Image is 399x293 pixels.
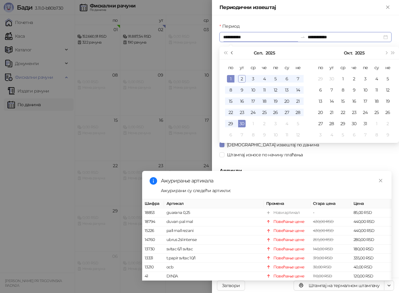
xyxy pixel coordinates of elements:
[272,131,279,139] div: 10
[249,97,257,105] div: 17
[360,129,371,140] td: 2025-11-07
[362,97,369,105] div: 17
[219,23,243,30] label: Период
[270,129,281,140] td: 2025-10-10
[266,47,275,59] button: Изабери годину
[294,75,302,83] div: 7
[326,96,337,107] td: 2025-10-14
[350,75,358,83] div: 2
[351,245,392,254] td: 180,00 RSD
[337,107,349,118] td: 2025-10-22
[328,86,335,94] div: 7
[339,120,347,127] div: 29
[142,245,164,254] td: 13730
[349,62,360,73] th: че
[328,75,335,83] div: 30
[238,86,246,94] div: 9
[273,255,305,261] div: Повећање цене
[224,141,321,148] span: [DEMOGRAPHIC_DATA] извештај по данима
[249,86,257,94] div: 10
[315,73,326,84] td: 2025-09-29
[270,118,281,129] td: 2025-10-03
[292,96,304,107] td: 2025-09-21
[249,75,257,83] div: 3
[373,75,380,83] div: 4
[236,107,248,118] td: 2025-09-23
[261,97,268,105] div: 18
[371,84,382,96] td: 2025-10-11
[337,118,349,129] td: 2025-10-29
[236,129,248,140] td: 2025-10-07
[382,107,393,118] td: 2025-10-26
[161,177,384,185] div: Ажурирање артикала
[384,120,392,127] div: 2
[248,107,259,118] td: 2025-09-24
[337,96,349,107] td: 2025-10-15
[281,62,292,73] th: су
[313,228,334,233] span: 430,00 RSD
[259,84,270,96] td: 2025-09-11
[225,96,236,107] td: 2025-09-15
[349,107,360,118] td: 2025-10-23
[142,199,164,208] th: Шифра
[371,129,382,140] td: 2025-11-08
[315,84,326,96] td: 2025-10-06
[142,226,164,235] td: 15226
[360,96,371,107] td: 2025-10-17
[273,237,305,243] div: Повећање цене
[384,109,392,116] div: 26
[259,107,270,118] td: 2025-09-25
[294,86,302,94] div: 14
[362,120,369,127] div: 31
[292,129,304,140] td: 2025-10-12
[150,177,157,185] span: info-circle
[373,86,380,94] div: 11
[349,96,360,107] td: 2025-10-16
[164,245,264,254] td: svitac 6/1 svitac
[390,47,397,59] button: Следећа година (Control + right)
[248,129,259,140] td: 2025-10-08
[227,109,234,116] div: 22
[313,219,334,224] span: 430,00 RSD
[362,86,369,94] div: 10
[249,120,257,127] div: 1
[382,84,393,96] td: 2025-10-12
[317,86,324,94] div: 6
[283,120,291,127] div: 4
[249,109,257,116] div: 24
[382,129,393,140] td: 2025-11-09
[225,84,236,96] td: 2025-09-08
[272,97,279,105] div: 19
[142,263,164,272] td: 13210
[313,237,334,242] span: 265,00 RSD
[360,84,371,96] td: 2025-10-10
[339,86,347,94] div: 8
[264,199,310,208] th: Промена
[384,97,392,105] div: 19
[273,210,300,216] div: Нови артикал
[384,4,392,11] button: Close
[382,47,389,59] button: Следећи месец (PageDown)
[350,86,358,94] div: 9
[164,226,264,235] td: pall mall rezani
[292,118,304,129] td: 2025-10-05
[142,217,164,226] td: 18794
[326,118,337,129] td: 2025-10-28
[344,47,352,59] button: Изабери месец
[351,254,392,263] td: 335,00 RSD
[224,151,305,158] span: Штампај износе по начину плаћања
[360,118,371,129] td: 2025-10-31
[283,131,291,139] div: 11
[219,4,384,11] div: Периодични извештај
[313,256,333,260] span: 319,00 RSD
[360,62,371,73] th: пе
[227,86,234,94] div: 8
[164,217,264,226] td: duvan pal mal
[326,107,337,118] td: 2025-10-21
[349,118,360,129] td: 2025-10-30
[270,96,281,107] td: 2025-09-19
[261,86,268,94] div: 11
[227,120,234,127] div: 29
[315,96,326,107] td: 2025-10-13
[317,120,324,127] div: 27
